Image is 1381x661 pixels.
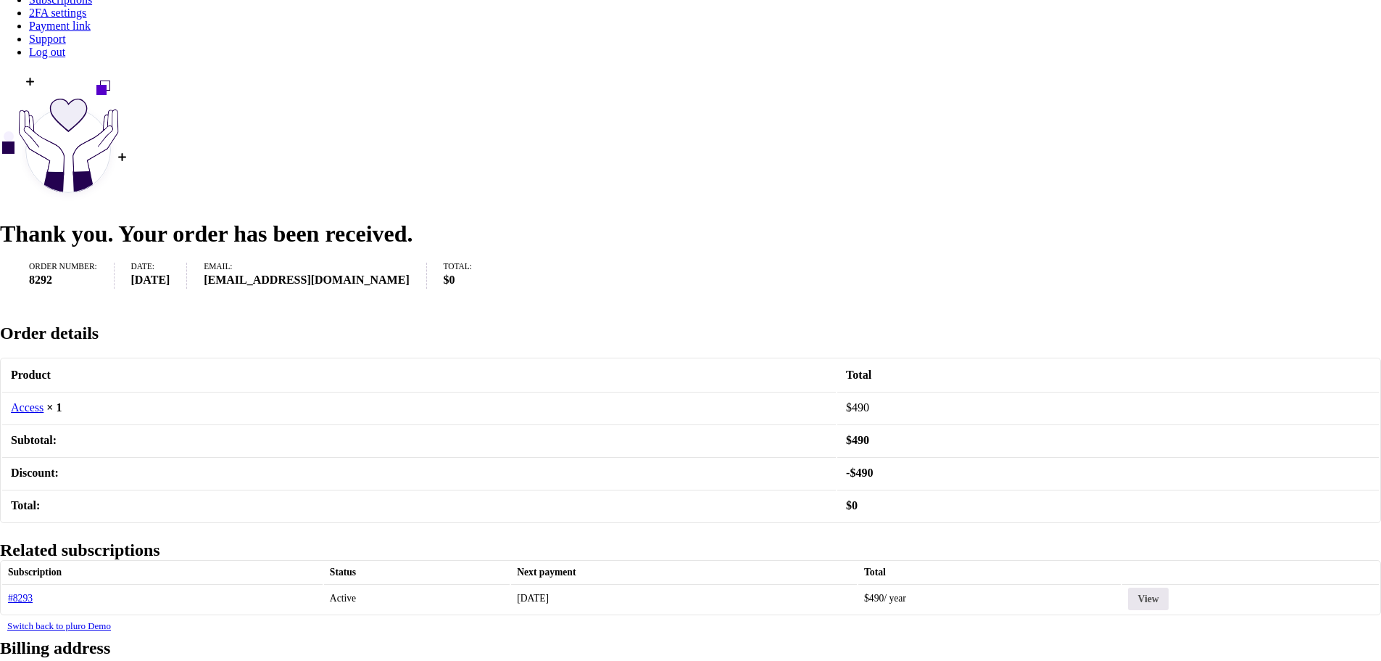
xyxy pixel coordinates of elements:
strong: 8292 [29,271,97,289]
span: $ [850,467,855,479]
strong: × 1 [46,401,62,414]
td: [DATE] [511,584,857,612]
span: Next payment [517,567,576,578]
a: View [1128,588,1169,609]
li: Email: [204,263,426,288]
td: / year [858,584,1121,612]
th: Total [837,360,1379,390]
a: Access [11,401,43,414]
span: Subscription [8,567,62,578]
bdi: 490 [846,401,869,414]
a: Support [29,33,66,45]
th: Total: [2,490,836,521]
th: Product [2,360,836,390]
td: Active [324,584,510,612]
span: 0 [846,499,858,512]
span: $ [864,593,869,604]
td: - [837,457,1379,488]
li: Date: [130,263,187,288]
th: Discount: [2,457,836,488]
a: #8293 [8,593,33,604]
span: $ [443,274,449,286]
span: Total [864,567,886,578]
span: 490 [850,467,873,479]
bdi: 0 [443,274,455,286]
span: $ [846,499,852,512]
a: Log out [29,46,65,58]
span: Status [330,567,356,578]
span: 490 [846,434,869,446]
li: Total: [443,263,488,288]
span: $ [846,434,852,446]
strong: [DATE] [130,271,170,289]
span: $ [846,401,852,414]
a: Switch back to pluro Demo [7,620,111,631]
span: 490 [864,593,884,604]
th: Subtotal: [2,424,836,456]
a: 2FA settings [29,7,86,19]
li: Order number: [29,263,115,288]
strong: [EMAIL_ADDRESS][DOMAIN_NAME] [204,271,410,289]
a: Payment link [29,20,91,32]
